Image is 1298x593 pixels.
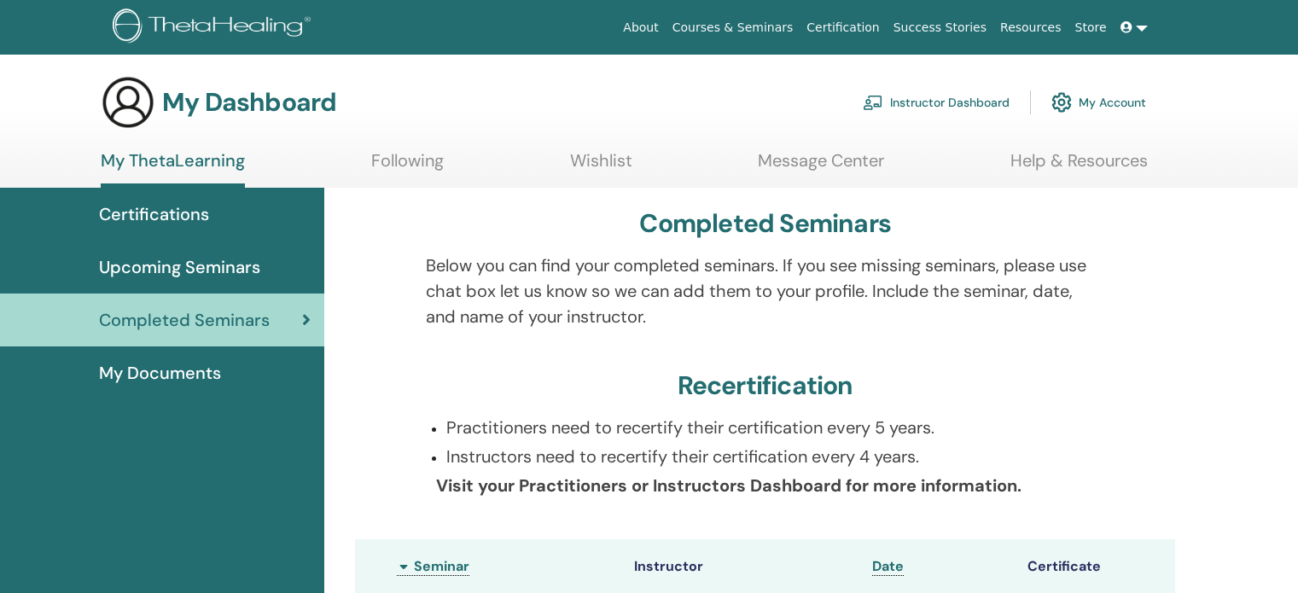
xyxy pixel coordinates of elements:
[101,150,245,188] a: My ThetaLearning
[101,75,155,130] img: generic-user-icon.jpg
[426,253,1105,329] p: Below you can find your completed seminars. If you see missing seminars, please use chat box let ...
[99,201,209,227] span: Certifications
[872,557,904,576] a: Date
[872,557,904,575] span: Date
[99,254,260,280] span: Upcoming Seminars
[99,360,221,386] span: My Documents
[863,95,883,110] img: chalkboard-teacher.svg
[863,84,1010,121] a: Instructor Dashboard
[666,12,800,44] a: Courses & Seminars
[1068,12,1114,44] a: Store
[436,474,1022,497] b: Visit your Practitioners or Instructors Dashboard for more information.
[758,150,884,183] a: Message Center
[993,12,1068,44] a: Resources
[446,415,1105,440] p: Practitioners need to recertify their certification every 5 years.
[1051,88,1072,117] img: cog.svg
[371,150,444,183] a: Following
[99,307,270,333] span: Completed Seminars
[616,12,665,44] a: About
[678,370,853,401] h3: Recertification
[446,444,1105,469] p: Instructors need to recertify their certification every 4 years.
[1010,150,1148,183] a: Help & Resources
[162,87,336,118] h3: My Dashboard
[800,12,886,44] a: Certification
[113,9,317,47] img: logo.png
[887,12,993,44] a: Success Stories
[639,208,891,239] h3: Completed Seminars
[570,150,632,183] a: Wishlist
[1051,84,1146,121] a: My Account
